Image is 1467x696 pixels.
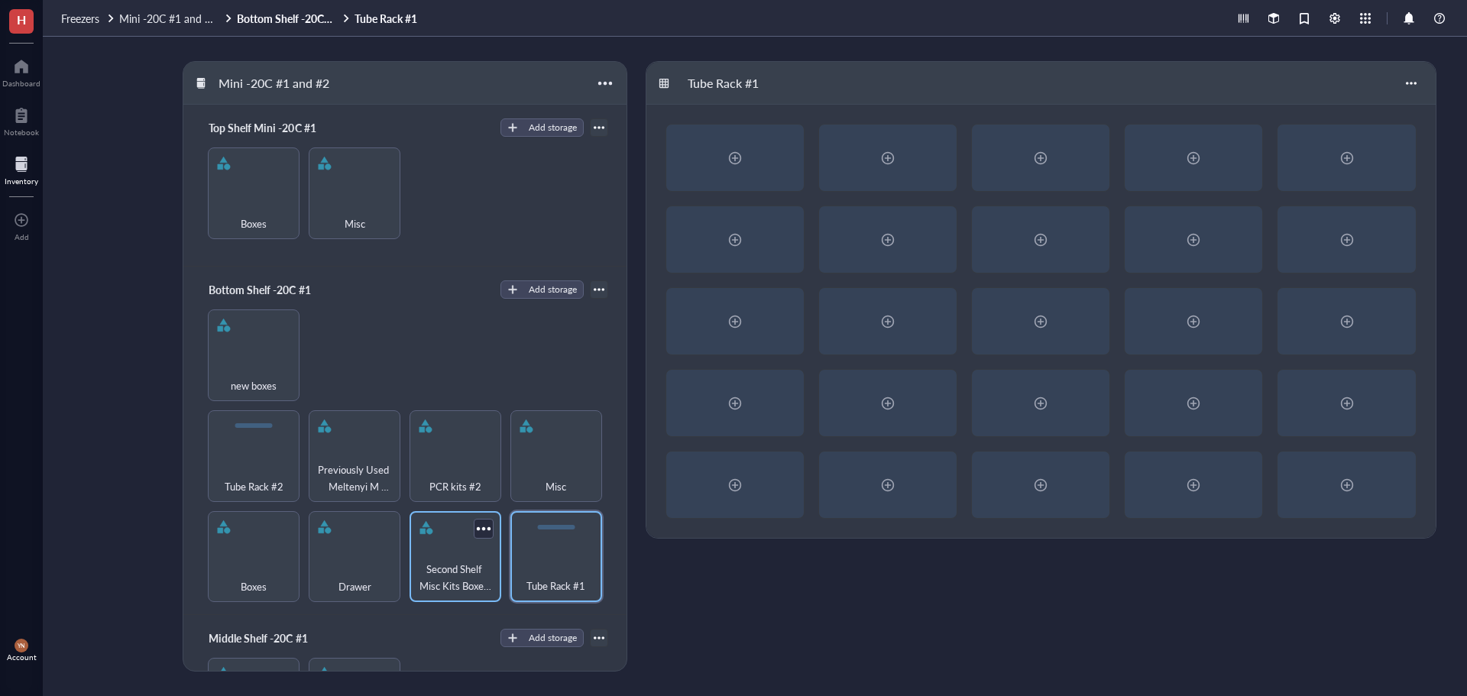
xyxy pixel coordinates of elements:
div: Tube Rack #1 [681,70,772,96]
div: Account [7,652,37,662]
a: Mini -20C #1 and #2 [119,11,234,25]
span: Tube Rack #2 [225,478,283,495]
a: Inventory [5,152,38,186]
div: Bottom Shelf -20C #1 [202,279,317,300]
a: Freezers [61,11,116,25]
div: Add storage [529,631,577,645]
div: Dashboard [2,79,40,88]
div: Middle Shelf -20C #1 [202,627,314,649]
span: Boxes [241,578,267,595]
div: Notebook [4,128,39,137]
span: H [17,10,26,29]
div: Add storage [529,283,577,296]
a: Dashboard [2,54,40,88]
span: Second Shelf Misc Kits Boxes etc [417,561,494,594]
span: Previously Used Meltenyi M Tubes [316,461,393,495]
div: Inventory [5,176,38,186]
a: Notebook [4,103,39,137]
button: Add storage [500,280,584,299]
div: Add [15,232,29,241]
div: Add storage [529,121,577,134]
div: Mini -20C #1 and #2 [212,70,336,96]
span: PCR kits #2 [429,478,481,495]
a: Bottom Shelf -20C #1Tube Rack #1 [237,11,420,25]
span: Mini -20C #1 and #2 [119,11,217,26]
span: Drawer [338,578,371,595]
span: Misc [546,478,566,495]
span: new boxes [231,377,277,394]
span: YN [18,643,25,649]
span: Tube Rack #1 [526,578,585,594]
div: Top Shelf Mini -20C #1 [202,117,322,138]
button: Add storage [500,629,584,647]
button: Add storage [500,118,584,137]
span: Freezers [61,11,99,26]
span: Misc [345,215,365,232]
span: Boxes [241,215,267,232]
